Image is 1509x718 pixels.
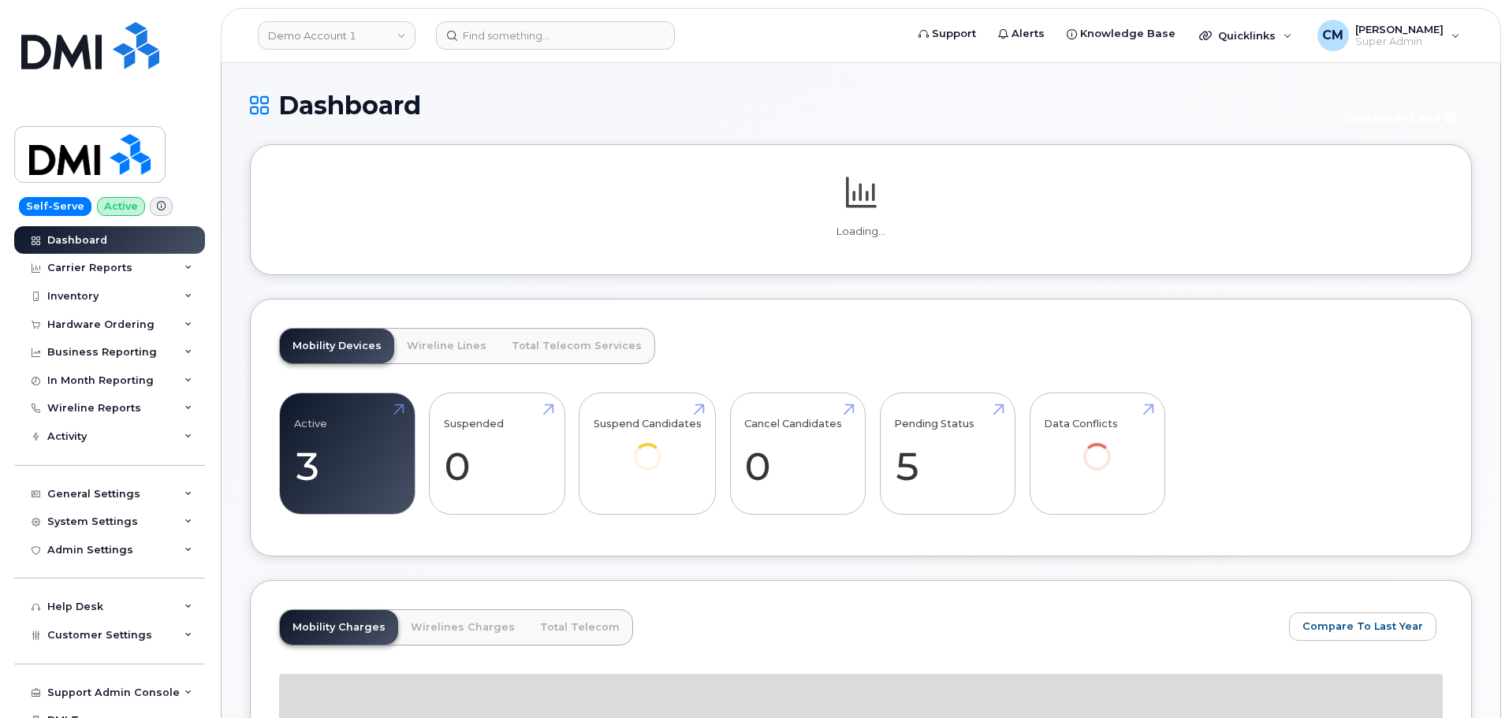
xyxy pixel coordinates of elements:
[1289,612,1436,641] button: Compare To Last Year
[1302,619,1423,634] span: Compare To Last Year
[1330,104,1472,132] button: Customer Card
[294,402,401,506] a: Active 3
[444,402,550,506] a: Suspended 0
[499,329,654,363] a: Total Telecom Services
[894,402,1000,506] a: Pending Status 5
[280,329,394,363] a: Mobility Devices
[280,610,398,645] a: Mobility Charges
[394,329,499,363] a: Wireline Lines
[279,225,1443,239] p: Loading...
[250,91,1322,119] h1: Dashboard
[398,610,527,645] a: Wirelines Charges
[744,402,851,506] a: Cancel Candidates 0
[527,610,632,645] a: Total Telecom
[594,402,702,493] a: Suspend Candidates
[1044,402,1150,493] a: Data Conflicts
